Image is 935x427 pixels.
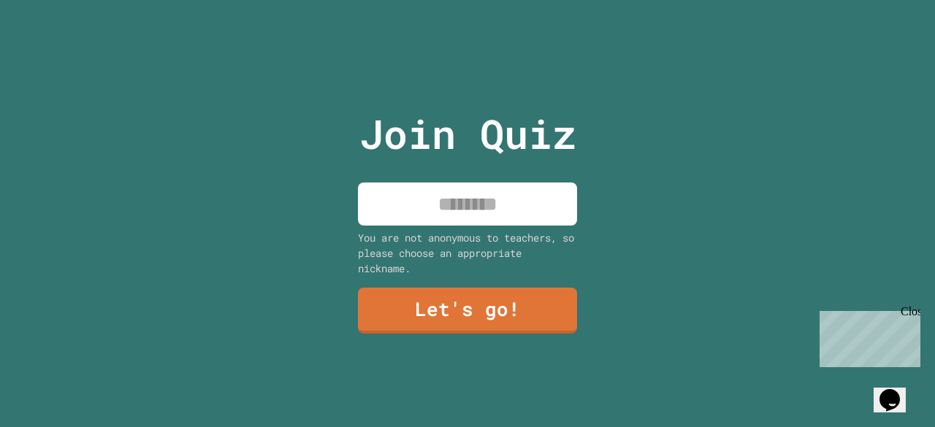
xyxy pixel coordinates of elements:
[358,288,577,334] a: Let's go!
[359,104,576,164] p: Join Quiz
[358,230,577,276] div: You are not anonymous to teachers, so please choose an appropriate nickname.
[814,305,920,367] iframe: chat widget
[6,6,101,93] div: Chat with us now!Close
[874,369,920,412] iframe: chat widget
